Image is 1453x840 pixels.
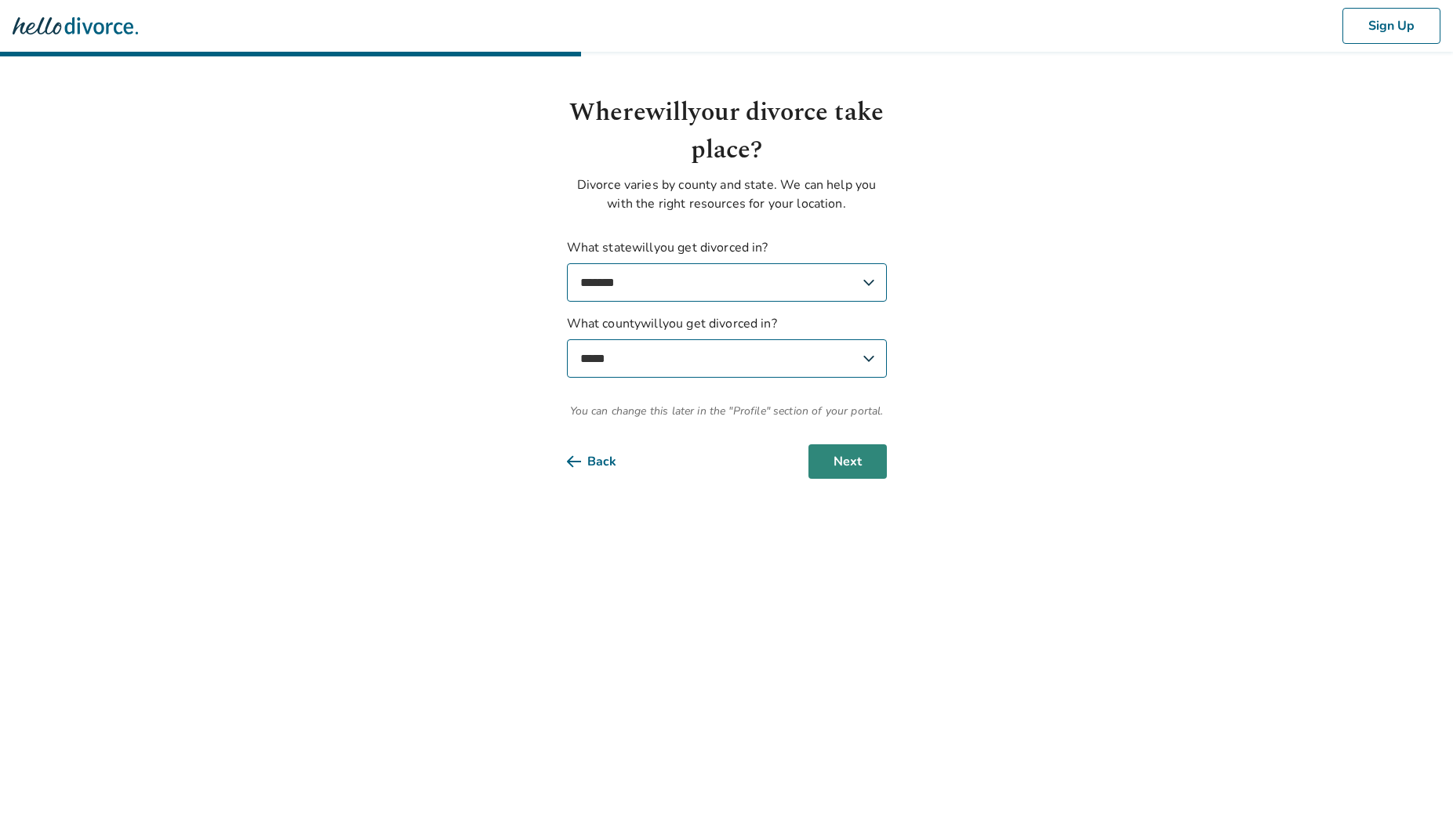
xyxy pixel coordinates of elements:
[808,444,887,479] button: Next
[1342,8,1440,44] button: Sign Up
[567,263,887,302] select: What statewillyou get divorced in?
[567,176,887,213] p: Divorce varies by county and state. We can help you with the right resources for your location.
[13,10,138,42] img: Hello Divorce Logo
[567,403,887,419] span: You can change this later in the "Profile" section of your portal.
[1375,765,1453,840] iframe: Chat Widget
[567,314,887,378] label: What county will you get divorced in?
[567,444,641,479] button: Back
[567,339,887,378] select: What countywillyou get divorced in?
[567,238,887,302] label: What state will you get divorced in?
[567,94,887,169] h1: Where will your divorce take place?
